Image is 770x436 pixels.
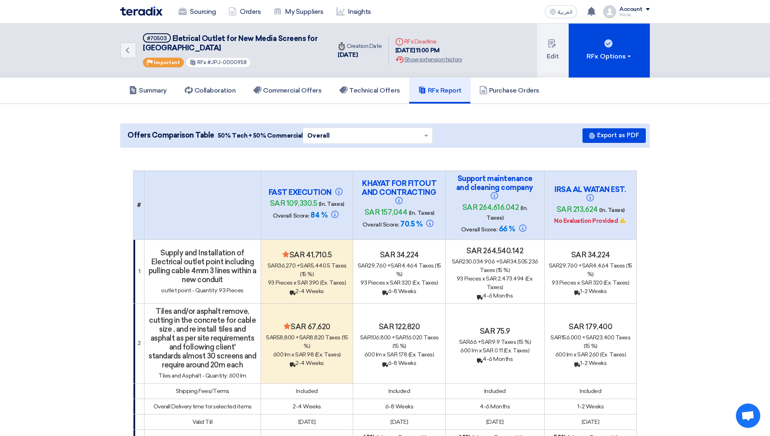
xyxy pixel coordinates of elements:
a: RFx Report [409,78,470,104]
span: sar 264,616.042 [462,203,519,212]
td: [DATE] [544,414,636,430]
div: [DATE] [338,50,382,60]
span: sar [299,334,310,341]
span: Important [154,60,180,65]
span: Overall Score: [461,226,497,233]
span: sar 157,044 [365,208,408,217]
span: 600 [365,351,375,358]
span: 50% Tech + 50% Commercial [218,131,303,140]
span: sar 320 [581,279,603,286]
div: 66 + 9.9 Taxes (15 %) [449,338,541,346]
div: 29,760 + 4,464 Taxes (15 %) [548,261,633,278]
a: Open chat [736,404,760,428]
h5: Eletrical Outlet for New Media Screens for Jeddah Park [143,33,321,53]
a: Insights [330,3,377,21]
span: العربية [558,9,572,15]
h4: sar 34,224 [356,250,442,259]
span: sar 2,473.494 [486,275,524,282]
span: (Ex. Taxes) [315,351,341,358]
span: (Ex. Taxes) [412,279,438,286]
span: sar [582,262,593,269]
a: Summary [120,78,176,104]
div: RFx Deadline [395,37,462,46]
h5: RFx Report [418,86,462,95]
button: RFx Options [569,24,650,78]
div: 58,800 + 8,820 Taxes (15 %) [264,333,350,350]
h5: Technical Offers [339,86,400,95]
span: Offers Comparison Table [127,130,214,141]
span: 93 [457,275,463,282]
span: 70.5 % [400,220,422,229]
a: My Suppliers [267,3,330,21]
a: Commercial Offers [244,78,330,104]
button: العربية [545,5,577,18]
span: sar 0.11 [483,347,503,354]
span: sar 390 [297,279,319,286]
h4: IRSA AL WATAN EST. [550,185,631,203]
td: 1 [134,240,145,303]
span: Pieces x [464,275,485,282]
h4: KHAYAT FOR FITOUT AND CONTRACTING [359,179,440,206]
span: sar [481,339,492,345]
span: sar 178 [387,351,408,358]
h4: sar 75.9 [449,327,541,336]
span: lm x [472,347,481,354]
div: Included [548,387,633,395]
td: 6-8 Weeks [353,399,446,414]
h4: FAST EXECUTION [266,188,347,197]
div: 4-6 Months [449,355,541,363]
span: sar [549,262,560,269]
div: 230,034.906 + 34,505.236 Taxes (15 %) [449,257,541,274]
a: Orders [222,3,267,21]
h4: Supply and Installation of Electrical outlet point including pulling cable 4mm 3 lines within a n... [148,248,257,284]
a: Technical Offers [330,78,409,104]
span: lm x [376,351,386,358]
span: outlet point - Quantity: 93 Pieces [161,287,244,294]
span: (In. Taxes) [319,201,344,207]
span: Tiles and Asphalt - Quantity: 600 lm [158,372,246,379]
a: Collaboration [176,78,245,104]
div: 106,800 + 16,020 Taxes (15 %) [356,333,442,350]
span: sar [459,339,470,345]
span: (Ex. Taxes) [600,351,626,358]
span: sar [300,262,311,269]
div: Show extension history [395,55,462,64]
span: (In. Taxes) [409,209,434,216]
div: RFx Options [587,52,632,61]
td: Shipping Fees/Terms [144,383,261,399]
span: sar [586,334,597,341]
span: 600 [273,351,284,358]
span: Pieces x [368,279,389,286]
h5: Summary [129,86,167,95]
td: 1-2 Weeks [544,399,636,414]
div: 6-8 Weeks [356,287,442,296]
div: Included [264,387,350,395]
span: sar [360,334,371,341]
span: Eletrical Outlet for New Media Screens for [GEOGRAPHIC_DATA] [143,34,317,52]
h4: Support maintenance and cleaning company [454,174,535,201]
div: 29,760 + 4,464 Taxes (15 %) [356,261,442,278]
td: 2 [134,303,145,383]
span: RFx [197,59,206,65]
span: (Ex. Taxes) [408,351,434,358]
span: sar 260 [577,351,599,358]
td: [DATE] [445,414,544,430]
span: sar [267,262,278,269]
img: Teradix logo [120,6,162,16]
img: profile_test.png [603,5,616,18]
span: (In. Taxes) [486,205,528,221]
div: Included [356,387,442,395]
span: sar [395,334,406,341]
span: (Ex. Taxes) [487,275,533,291]
button: Edit [537,24,569,78]
h4: sar 179,400 [548,322,633,331]
div: Included [449,387,541,395]
span: Pieces x [559,279,580,286]
div: 2-4 Weeks [264,359,350,367]
div: 1-2 Weeks [548,359,633,367]
span: sar [266,334,277,341]
button: Export as PDF [582,128,646,143]
span: (Ex. Taxes) [604,279,630,286]
h4: sar 67,620 [264,322,350,331]
span: sar 320 [390,279,411,286]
